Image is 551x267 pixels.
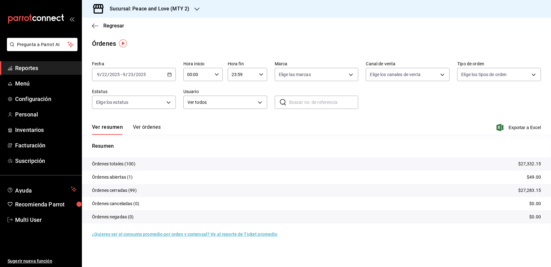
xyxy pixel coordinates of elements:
[183,62,223,66] label: Hora inicio
[187,99,255,106] span: Ver todos
[8,258,77,264] span: Sugerir nueva función
[121,72,122,77] span: -
[92,161,135,167] p: Órdenes totales (100)
[92,142,541,150] p: Resumen
[498,124,541,131] button: Exportar a Excel
[289,96,359,109] input: Buscar no. de referencia
[518,161,541,167] p: $27,332.15
[102,72,107,77] input: --
[15,64,77,72] span: Reportes
[15,157,77,165] span: Suscripción
[15,126,77,134] span: Inventarios
[107,72,109,77] span: /
[92,124,161,135] div: navigation tabs
[15,79,77,88] span: Menú
[109,72,120,77] input: ----
[15,216,77,224] span: Multi User
[228,62,267,66] label: Hora fin
[457,62,541,66] label: Tipo de orden
[92,174,133,181] p: Órdenes abiertas (1)
[15,186,68,193] span: Ayuda
[92,214,134,220] p: Órdenes negadas (0)
[518,187,541,194] p: $27,283.15
[92,39,116,48] div: Órdenes
[97,72,100,77] input: --
[461,71,507,78] span: Elige los tipos de orden
[92,232,277,237] a: ¿Quieres ver el consumo promedio por orden y comensal? Ve al reporte de Ticket promedio
[92,89,176,94] label: Estatus
[279,71,311,78] span: Elige las marcas
[92,200,139,207] p: Órdenes canceladas (0)
[133,124,161,135] button: Ver órdenes
[275,62,359,66] label: Marca
[92,187,137,194] p: Órdenes cerradas (99)
[4,46,77,52] a: Pregunta a Parrot AI
[126,72,128,77] span: /
[134,72,135,77] span: /
[370,71,420,78] span: Elige los canales de venta
[119,39,127,47] img: Tooltip marker
[529,200,541,207] p: $0.00
[123,72,126,77] input: --
[15,200,77,209] span: Recomienda Parrot
[92,62,176,66] label: Fecha
[17,41,68,48] span: Pregunta a Parrot AI
[92,124,123,135] button: Ver resumen
[100,72,102,77] span: /
[15,95,77,103] span: Configuración
[69,16,74,21] button: open_drawer_menu
[96,99,128,105] span: Elige los estatus
[15,141,77,150] span: Facturación
[183,89,267,94] label: Usuario
[135,72,146,77] input: ----
[105,5,189,13] h3: Sucursal: Peace and Love (MTY 2)
[128,72,134,77] input: --
[15,110,77,119] span: Personal
[529,214,541,220] p: $0.00
[103,23,124,29] span: Regresar
[7,38,77,51] button: Pregunta a Parrot AI
[527,174,541,181] p: $49.00
[366,62,450,66] label: Canal de venta
[92,23,124,29] button: Regresar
